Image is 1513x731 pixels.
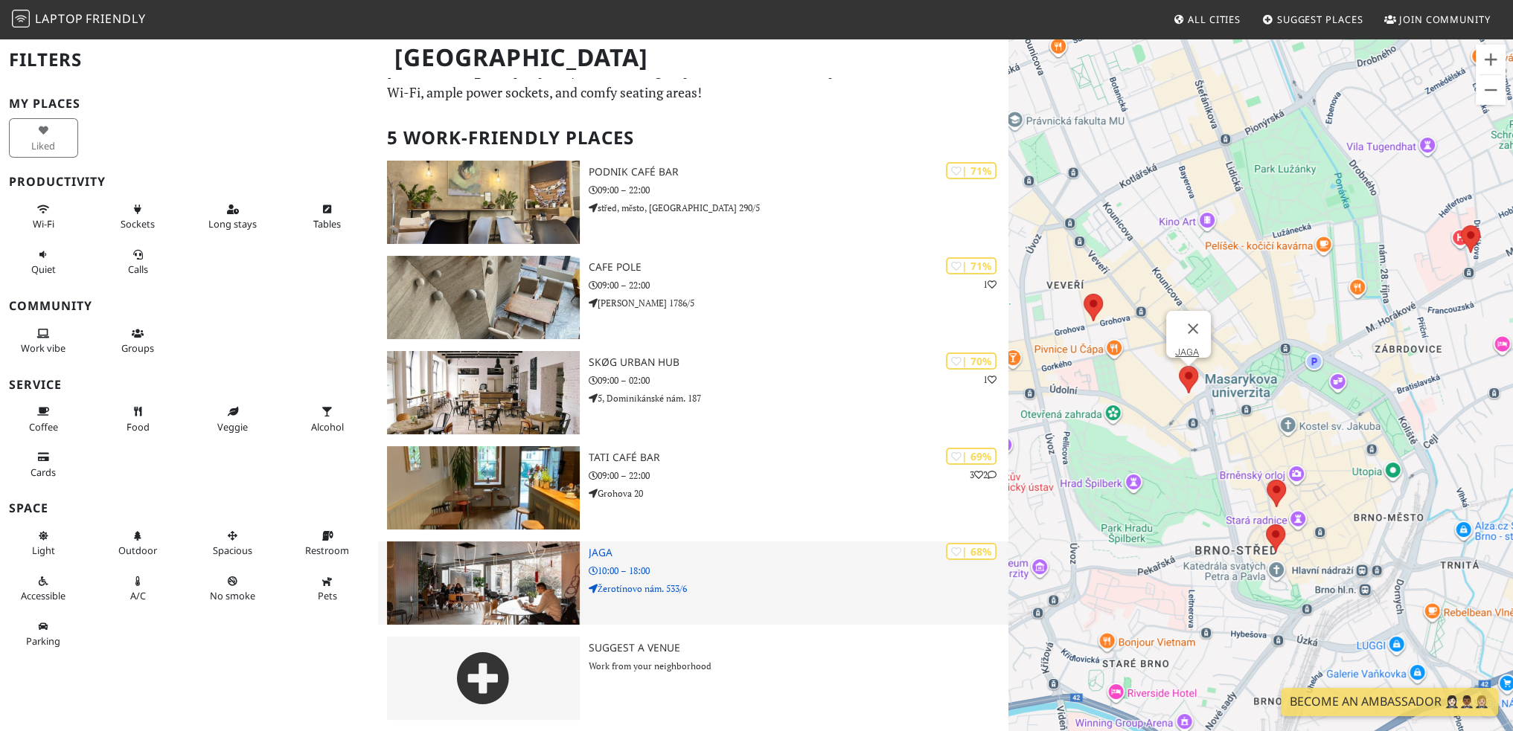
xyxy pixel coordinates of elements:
[35,10,83,27] span: Laptop
[1175,311,1211,347] button: Zavřít
[9,175,369,189] h3: Productivity
[103,321,173,361] button: Groups
[589,183,1009,197] p: 09:00 – 22:00
[387,541,579,625] img: JAGA
[26,634,60,648] span: Parking
[9,614,78,654] button: Parking
[589,261,1009,274] h3: cafe POLE
[21,341,65,355] span: People working
[9,569,78,608] button: Accessible
[1175,347,1199,358] a: JAGA
[103,524,173,563] button: Outdoor
[29,420,58,434] span: Coffee
[387,637,579,720] img: gray-place-d2bdb4477600e061c01bd816cc0f2ef0cfcb1ca9e3ad78868dd16fb2af073a21.png
[198,399,267,439] button: Veggie
[12,10,30,28] img: LaptopFriendly
[9,97,369,111] h3: My Places
[130,589,146,602] span: Air conditioned
[1399,13,1491,26] span: Join Community
[103,399,173,439] button: Food
[32,544,55,557] span: Natural light
[127,420,150,434] span: Food
[121,341,154,355] span: Group tables
[292,569,362,608] button: Pets
[983,373,997,387] p: 1
[1277,13,1363,26] span: Suggest Places
[313,217,341,231] span: Work-friendly tables
[103,197,173,236] button: Sockets
[121,217,155,231] span: Power sockets
[103,242,173,282] button: Calls
[292,197,362,236] button: Tables
[383,37,1005,78] h1: [GEOGRAPHIC_DATA]
[387,115,999,161] h2: 5 Work-Friendly Places
[378,541,1008,625] a: JAGA | 68% JAGA 10:00 – 18:00 Žerotínovo nám. 533/6
[311,420,344,434] span: Alcohol
[21,589,65,602] span: Accessible
[589,373,1009,387] p: 09:00 – 02:00
[292,524,362,563] button: Restroom
[292,399,362,439] button: Alcohol
[12,7,146,33] a: LaptopFriendly LaptopFriendly
[9,378,369,392] h3: Service
[589,278,1009,292] p: 09:00 – 22:00
[589,659,1009,673] p: Work from your neighborhood
[318,589,337,602] span: Pet friendly
[378,637,1008,720] a: Suggest a Venue Work from your neighborhood
[589,356,1009,369] h3: SKØG Urban Hub
[9,197,78,236] button: Wi-Fi
[589,296,1009,310] p: [PERSON_NAME] 1786/5
[589,642,1009,654] h3: Suggest a Venue
[589,582,1009,596] p: Žerotínovo nám. 533/6
[387,161,579,244] img: Podnik café bar
[946,543,997,560] div: | 68%
[946,448,997,465] div: | 69%
[946,352,997,370] div: | 70%
[210,589,255,602] span: Smoke free
[9,399,78,439] button: Coffee
[589,166,1009,178] h3: Podnik café bar
[86,10,145,27] span: Friendly
[128,263,148,276] span: Video/audio calls
[31,263,56,276] span: Quiet
[9,524,78,563] button: Light
[378,351,1008,434] a: SKØG Urban Hub | 70% 1 SKØG Urban Hub 09:00 – 02:00 5, Dominikánské nám. 187
[589,468,1009,483] p: 09:00 – 22:00
[31,466,56,479] span: Credit cards
[946,257,997,274] div: | 71%
[198,197,267,236] button: Long stays
[9,242,78,282] button: Quiet
[118,544,157,557] span: Outdoor area
[9,37,369,83] h2: Filters
[387,446,579,529] img: TATI Café Bar
[387,351,579,434] img: SKØG Urban Hub
[1476,45,1506,74] button: Přiblížit
[589,391,1009,405] p: 5, Dominikánské nám. 187
[589,486,1009,500] p: Grohova 20
[9,501,369,515] h3: Space
[589,547,1009,559] h3: JAGA
[378,446,1008,529] a: TATI Café Bar | 69% 32 TATI Café Bar 09:00 – 22:00 Grohova 20
[305,544,349,557] span: Restroom
[9,321,78,361] button: Work vibe
[589,564,1009,578] p: 10:00 – 18:00
[213,544,252,557] span: Spacious
[378,161,1008,244] a: Podnik café bar | 71% Podnik café bar 09:00 – 22:00 střed, město, [GEOGRAPHIC_DATA] 290/5
[1188,13,1241,26] span: All Cities
[208,217,257,231] span: Long stays
[1167,6,1247,33] a: All Cities
[946,162,997,179] div: | 71%
[983,277,997,292] p: 1
[9,299,369,313] h3: Community
[198,524,267,563] button: Spacious
[9,445,78,484] button: Cards
[1256,6,1369,33] a: Suggest Places
[589,201,1009,215] p: střed, město, [GEOGRAPHIC_DATA] 290/5
[198,569,267,608] button: No smoke
[378,256,1008,339] a: cafe POLE | 71% 1 cafe POLE 09:00 – 22:00 [PERSON_NAME] 1786/5
[33,217,54,231] span: Stable Wi-Fi
[217,420,248,434] span: Veggie
[1378,6,1497,33] a: Join Community
[1476,75,1506,105] button: Oddálit
[589,451,1009,464] h3: TATI Café Bar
